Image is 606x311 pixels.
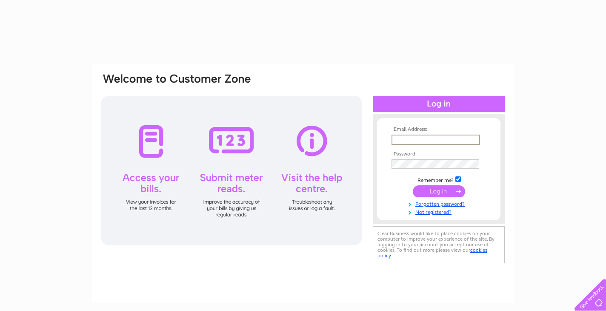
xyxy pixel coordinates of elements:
[392,199,488,207] a: Forgotten password?
[373,226,505,263] div: Clear Business would like to place cookies on your computer to improve your experience of the sit...
[377,247,487,259] a: cookies policy
[389,127,488,132] th: Email Address:
[389,151,488,157] th: Password:
[413,185,465,197] input: Submit
[392,207,488,216] a: Not registered?
[389,175,488,184] td: Remember me?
